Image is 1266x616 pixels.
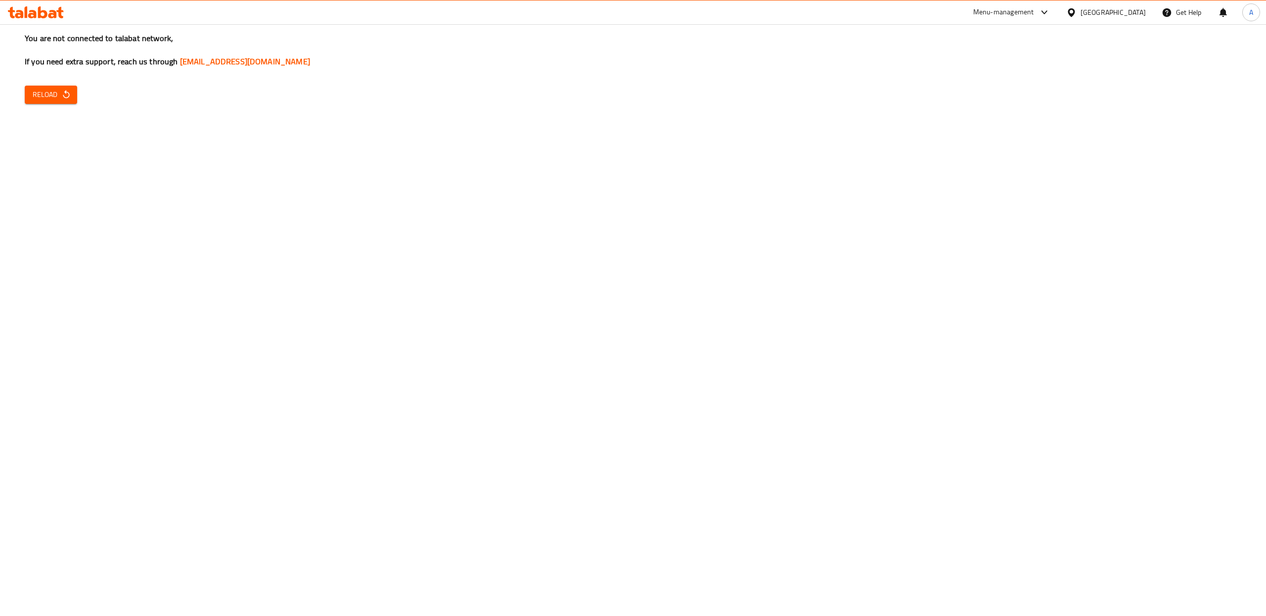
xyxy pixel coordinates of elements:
[25,86,77,104] button: Reload
[180,54,310,69] a: [EMAIL_ADDRESS][DOMAIN_NAME]
[973,6,1034,18] div: Menu-management
[25,33,1241,67] h3: You are not connected to talabat network, If you need extra support, reach us through
[1249,7,1253,18] span: A
[33,89,69,101] span: Reload
[1081,7,1146,18] div: [GEOGRAPHIC_DATA]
